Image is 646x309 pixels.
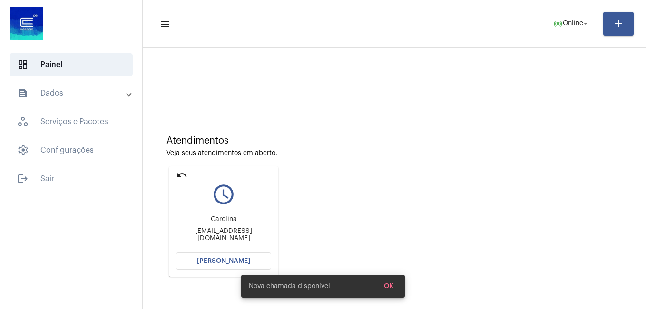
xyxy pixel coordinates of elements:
[10,167,133,190] span: Sair
[8,5,46,43] img: d4669ae0-8c07-2337-4f67-34b0df7f5ae4.jpeg
[17,145,29,156] span: sidenav icon
[581,19,590,28] mat-icon: arrow_drop_down
[6,82,142,105] mat-expansion-panel-header: sidenav iconDados
[384,283,393,290] span: OK
[10,139,133,162] span: Configurações
[17,116,29,127] span: sidenav icon
[376,278,401,295] button: OK
[563,20,583,27] span: Online
[176,228,271,242] div: [EMAIL_ADDRESS][DOMAIN_NAME]
[176,216,271,223] div: Carolina
[176,183,271,206] mat-icon: query_builder
[166,150,622,157] div: Veja seus atendimentos em aberto.
[166,135,622,146] div: Atendimentos
[160,19,169,30] mat-icon: sidenav icon
[176,252,271,270] button: [PERSON_NAME]
[10,110,133,133] span: Serviços e Pacotes
[10,53,133,76] span: Painel
[249,281,330,291] span: Nova chamada disponível
[553,19,563,29] mat-icon: online_prediction
[17,87,127,99] mat-panel-title: Dados
[17,59,29,70] span: sidenav icon
[176,169,187,181] mat-icon: undo
[548,14,596,33] button: Online
[613,18,624,29] mat-icon: add
[17,173,29,184] mat-icon: sidenav icon
[197,258,250,264] span: [PERSON_NAME]
[17,87,29,99] mat-icon: sidenav icon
